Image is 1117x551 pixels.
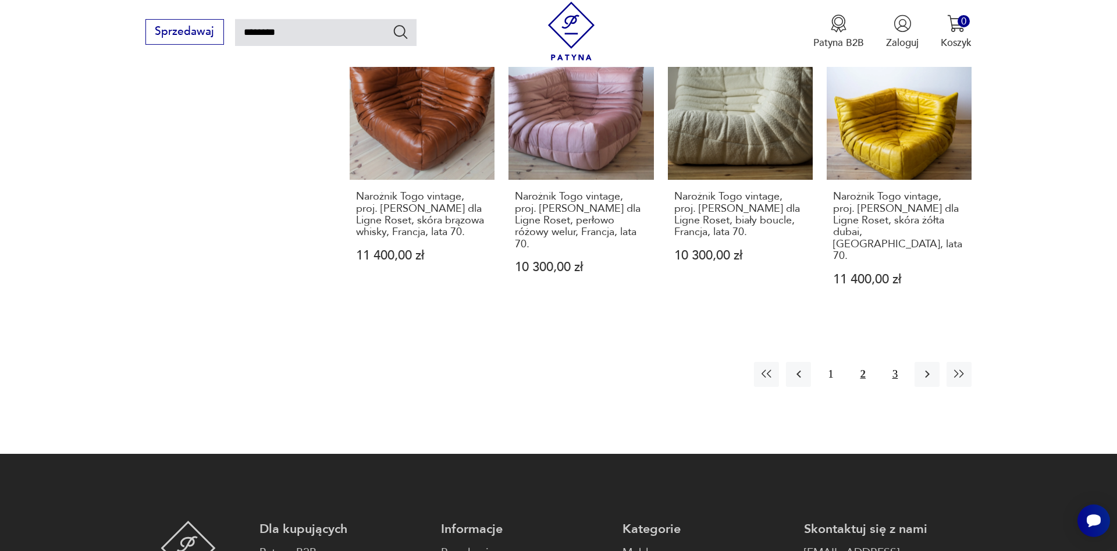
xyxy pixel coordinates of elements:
[668,35,813,313] a: KlasykNarożnik Togo vintage, proj. M. Ducaroy dla Ligne Roset, biały boucle, Francja, lata 70.Nar...
[941,15,972,49] button: 0Koszyk
[441,521,609,538] p: Informacje
[833,191,966,262] h3: Narożnik Togo vintage, proj. [PERSON_NAME] dla Ligne Roset, skóra żółta dubai, [GEOGRAPHIC_DATA],...
[508,35,653,313] a: KlasykNarożnik Togo vintage, proj. M. Ducaroy dla Ligne Roset, perłowo różowy welur, Francja, lat...
[622,521,790,538] p: Kategorie
[883,362,908,387] button: 3
[145,19,224,45] button: Sprzedawaj
[1077,504,1110,537] iframe: Smartsupp widget button
[392,23,409,40] button: Szukaj
[356,191,489,239] h3: Narożnik Togo vintage, proj. [PERSON_NAME] dla Ligne Roset, skóra brązowa whisky, Francja, lata 70.
[804,521,972,538] p: Skontaktuj się z nami
[958,15,970,27] div: 0
[674,250,807,262] p: 10 300,00 zł
[813,15,864,49] a: Ikona medaluPatyna B2B
[851,362,876,387] button: 2
[830,15,848,33] img: Ikona medalu
[818,362,843,387] button: 1
[947,15,965,33] img: Ikona koszyka
[886,36,919,49] p: Zaloguj
[674,191,807,239] h3: Narożnik Togo vintage, proj. [PERSON_NAME] dla Ligne Roset, biały boucle, Francja, lata 70.
[515,191,648,250] h3: Narożnik Togo vintage, proj. [PERSON_NAME] dla Ligne Roset, perłowo różowy welur, Francja, lata 70.
[886,15,919,49] button: Zaloguj
[542,2,601,61] img: Patyna - sklep z meblami i dekoracjami vintage
[350,35,495,313] a: KlasykNarożnik Togo vintage, proj. M. Ducaroy dla Ligne Roset, skóra brązowa whisky, Francja, lat...
[356,250,489,262] p: 11 400,00 zł
[515,261,648,273] p: 10 300,00 zł
[259,521,427,538] p: Dla kupujących
[941,36,972,49] p: Koszyk
[827,35,972,313] a: KlasykNarożnik Togo vintage, proj. M. Ducaroy dla Ligne Roset, skóra żółta dubai, Francja, lata 7...
[894,15,912,33] img: Ikonka użytkownika
[145,28,224,37] a: Sprzedawaj
[813,15,864,49] button: Patyna B2B
[833,273,966,286] p: 11 400,00 zł
[813,36,864,49] p: Patyna B2B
